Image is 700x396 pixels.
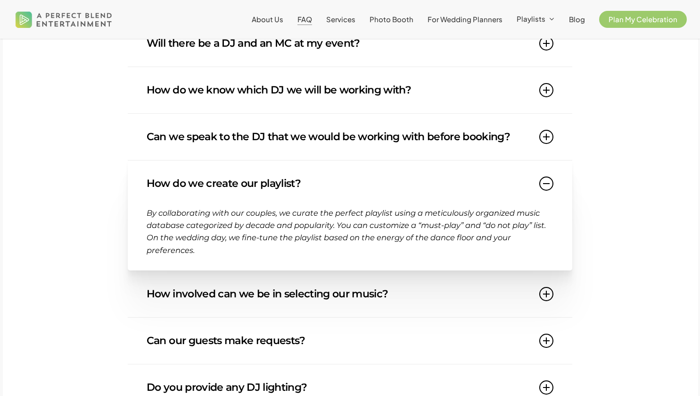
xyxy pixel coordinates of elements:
[147,271,553,317] a: How involved can we be in selecting our music?
[517,15,555,24] a: Playlists
[13,4,115,35] img: A Perfect Blend Entertainment
[252,16,283,23] a: About Us
[326,16,355,23] a: Services
[428,16,502,23] a: For Wedding Planners
[370,16,413,23] a: Photo Booth
[297,16,312,23] a: FAQ
[599,16,687,23] a: Plan My Celebration
[147,67,553,113] a: How do we know which DJ we will be working with?
[297,15,312,24] span: FAQ
[147,318,553,364] a: Can our guests make requests?
[569,16,585,23] a: Blog
[147,20,553,67] a: Will there be a DJ and an MC at my event?
[370,15,413,24] span: Photo Booth
[609,15,677,24] span: Plan My Celebration
[428,15,502,24] span: For Wedding Planners
[252,15,283,24] span: About Us
[147,208,546,254] span: By collaborating with our couples, we curate the perfect playlist using a meticulously organized ...
[326,15,355,24] span: Services
[517,14,545,23] span: Playlists
[569,15,585,24] span: Blog
[147,114,553,160] a: Can we speak to the DJ that we would be working with before booking?
[147,160,553,207] a: How do we create our playlist?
